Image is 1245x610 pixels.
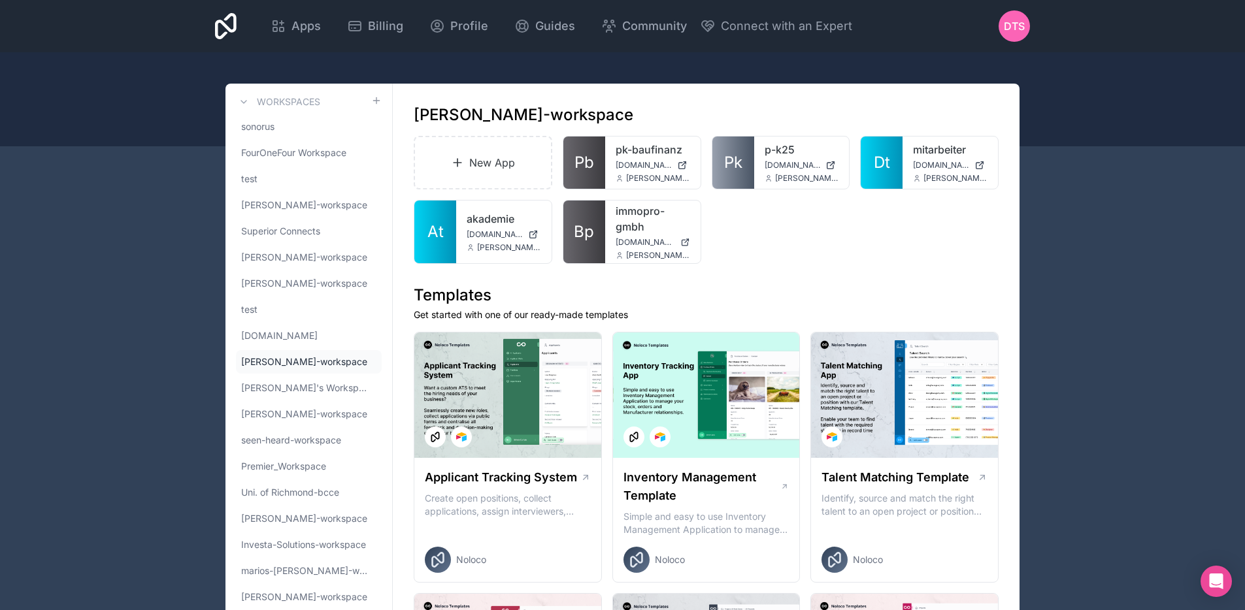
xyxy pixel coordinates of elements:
[241,512,367,525] span: [PERSON_NAME]-workspace
[241,303,257,316] span: test
[236,141,382,165] a: FourOneFour Workspace
[236,94,320,110] a: Workspaces
[861,136,903,189] a: Dt
[425,468,577,487] h1: Applicant Tracking System
[236,428,382,452] a: seen-heard-workspace
[616,142,690,157] a: pk-baufinanz
[822,492,988,518] p: Identify, source and match the right talent to an open project or position with our Talent Matchi...
[236,585,382,609] a: [PERSON_NAME]-workspace
[504,12,586,40] a: Guides
[623,510,789,536] p: Simple and easy to use Inventory Management Application to manage your stock, orders and Manufact...
[623,468,780,505] h1: Inventory Management Template
[260,12,331,40] a: Apps
[414,136,552,189] a: New App
[456,553,486,566] span: Noloco
[241,408,367,421] span: [PERSON_NAME]-workspace
[616,160,672,170] span: [DOMAIN_NAME]
[236,559,382,583] a: marios-[PERSON_NAME]-workspace
[241,538,366,551] span: Investa-Solutions-workspace
[236,533,382,556] a: Investa-Solutions-workspace
[236,481,382,504] a: Uni. of Richmond-bcce
[257,95,320,108] h3: Workspaces
[337,12,414,40] a: Billing
[241,460,326,473] span: Premier_Workspace
[236,272,382,295] a: [PERSON_NAME]-workspace
[467,229,523,240] span: [DOMAIN_NAME]
[822,468,969,487] h1: Talent Matching Template
[241,434,341,447] span: seen-heard-workspace
[241,329,318,342] span: [DOMAIN_NAME]
[414,285,999,306] h1: Templates
[241,199,367,212] span: [PERSON_NAME]-workspace
[236,115,382,138] a: sonorus
[1201,566,1232,597] div: Open Intercom Messenger
[241,146,346,159] span: FourOneFour Workspace
[477,242,541,253] span: [PERSON_NAME][EMAIL_ADDRESS][DOMAIN_NAME]
[765,160,839,170] a: [DOMAIN_NAME]
[913,160,988,170] a: [DOMAIN_NAME]
[574,152,594,173] span: Pb
[450,17,488,35] span: Profile
[853,553,883,566] span: Noloco
[241,172,257,185] span: test
[923,173,988,184] span: [PERSON_NAME][EMAIL_ADDRESS][DOMAIN_NAME]
[913,160,969,170] span: [DOMAIN_NAME]
[874,152,890,173] span: Dt
[427,221,444,242] span: At
[563,136,605,189] a: Pb
[775,173,839,184] span: [PERSON_NAME][EMAIL_ADDRESS][DOMAIN_NAME]
[827,432,837,442] img: Airtable Logo
[655,553,685,566] span: Noloco
[456,432,467,442] img: Airtable Logo
[616,203,690,234] a: immopro-gmbh
[368,17,403,35] span: Billing
[765,142,839,157] a: p-k25
[414,104,633,125] h1: [PERSON_NAME]-workspace
[616,160,690,170] a: [DOMAIN_NAME]
[700,17,852,35] button: Connect with an Expert
[419,12,499,40] a: Profile
[721,17,852,35] span: Connect with an Expert
[622,17,687,35] span: Community
[241,355,367,368] span: [PERSON_NAME]-workspace
[241,486,339,499] span: Uni. of Richmond-bcce
[241,251,367,264] span: [PERSON_NAME]-workspace
[241,225,320,238] span: Superior Connects
[1004,18,1025,34] span: DTS
[591,12,697,40] a: Community
[241,381,371,394] span: [PERSON_NAME]'s Workspace
[563,201,605,263] a: Bp
[236,455,382,478] a: Premier_Workspace
[626,250,690,261] span: [PERSON_NAME][EMAIL_ADDRESS][DOMAIN_NAME]
[724,152,742,173] span: Pk
[616,237,675,248] span: [DOMAIN_NAME]
[655,432,665,442] img: Airtable Logo
[236,402,382,426] a: [PERSON_NAME]-workspace
[467,229,541,240] a: [DOMAIN_NAME]
[712,136,754,189] a: Pk
[535,17,575,35] span: Guides
[236,193,382,217] a: [PERSON_NAME]-workspace
[626,173,690,184] span: [PERSON_NAME][EMAIL_ADDRESS][DOMAIN_NAME]
[414,308,999,321] p: Get started with one of our ready-made templates
[414,201,456,263] a: At
[236,298,382,321] a: test
[425,492,591,518] p: Create open positions, collect applications, assign interviewers, centralise candidate feedback a...
[241,120,274,133] span: sonorus
[241,277,367,290] span: [PERSON_NAME]-workspace
[236,324,382,347] a: [DOMAIN_NAME]
[236,507,382,530] a: [PERSON_NAME]-workspace
[765,160,821,170] span: [DOMAIN_NAME]
[241,590,367,603] span: [PERSON_NAME]-workspace
[236,376,382,400] a: [PERSON_NAME]'s Workspace
[236,167,382,191] a: test
[913,142,988,157] a: mitarbeiter
[574,221,594,242] span: Bp
[236,219,382,243] a: Superior Connects
[291,17,321,35] span: Apps
[236,350,382,374] a: [PERSON_NAME]-workspace
[616,237,690,248] a: [DOMAIN_NAME]
[241,564,371,577] span: marios-[PERSON_NAME]-workspace
[467,211,541,227] a: akademie
[236,246,382,269] a: [PERSON_NAME]-workspace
